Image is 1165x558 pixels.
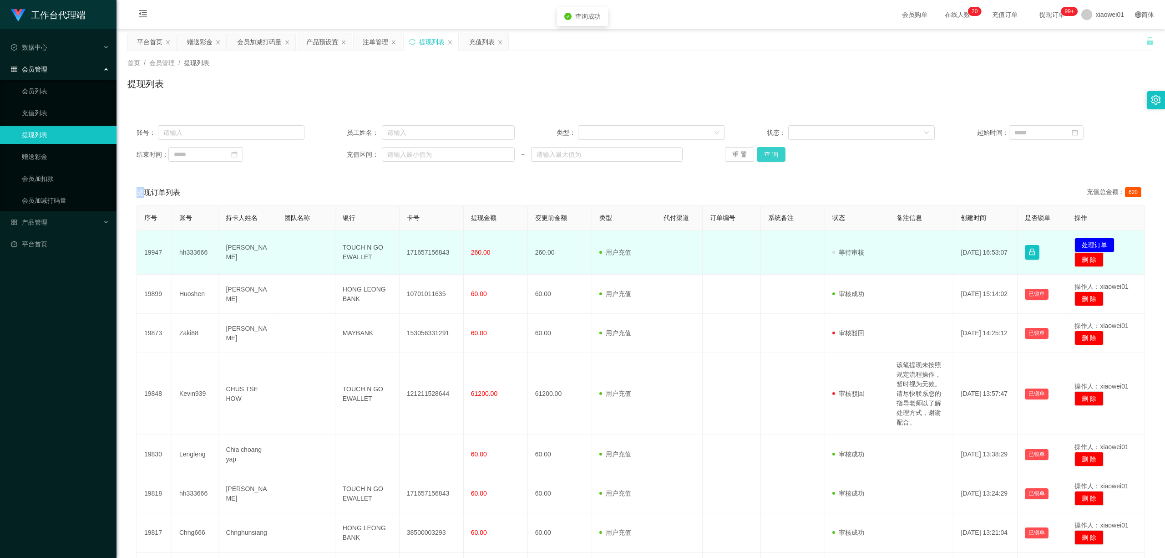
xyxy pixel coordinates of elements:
[599,390,631,397] span: 用户充值
[564,13,572,20] i: icon: check-circle
[172,230,219,275] td: hh333666
[599,529,631,536] span: 用户充值
[137,275,172,314] td: 19899
[725,147,754,162] button: 重 置
[165,40,171,45] i: 图标: close
[218,474,277,513] td: [PERSON_NAME]
[11,66,17,72] i: 图标: table
[218,275,277,314] td: [PERSON_NAME]
[531,147,683,162] input: 请输入最大值为
[11,235,109,253] a: 图标: dashboard平台首页
[1035,11,1069,18] span: 提现订单
[975,7,978,16] p: 0
[1074,443,1128,450] span: 操作人：xiaowei01
[22,191,109,210] a: 会员加减打码量
[471,290,487,297] span: 60.00
[471,214,496,221] span: 提现金额
[471,529,487,536] span: 60.00
[953,513,1018,553] td: [DATE] 13:21:04
[11,44,17,51] i: 图标: check-circle-o
[172,474,219,513] td: hh333666
[924,130,929,136] i: 图标: down
[400,513,464,553] td: 38500003293
[347,128,382,138] span: 员工姓名：
[335,474,400,513] td: TOUCH N GO EWALLET
[11,9,25,22] img: logo.9652507e.png
[158,125,305,140] input: 请输入
[400,230,464,275] td: 171657156843
[471,450,487,458] span: 60.00
[1074,292,1104,306] button: 删 除
[1025,245,1039,260] button: 图标: lock
[1135,11,1141,18] i: 图标: global
[889,353,953,435] td: 该笔提现未按照规定流程操作，暂时视为无效。请尽快联系您的指导老师以了解处理方式，谢谢配合。
[11,219,17,225] i: 图标: appstore-o
[1074,238,1114,252] button: 处理订单
[407,214,420,221] span: 卡号
[471,249,491,256] span: 260.00
[1087,187,1145,198] div: 充值总金额：
[1025,527,1048,538] button: 已锁单
[528,435,592,474] td: 60.00
[391,40,396,45] i: 图标: close
[940,11,975,18] span: 在线人数
[172,314,219,353] td: Zaki88
[31,0,86,30] h1: 工作台代理端
[382,125,515,140] input: 请输入
[1074,331,1104,345] button: 删 除
[599,290,631,297] span: 用户充值
[11,219,47,226] span: 产品管理
[363,33,388,51] div: 注单管理
[11,66,47,73] span: 会员管理
[144,59,146,67] span: /
[218,353,277,435] td: CHUS TSE HOW
[469,33,495,51] div: 充值列表
[11,44,47,51] span: 数据中心
[1025,289,1048,300] button: 已锁单
[137,474,172,513] td: 19818
[714,130,719,136] i: 图标: down
[897,214,922,221] span: 备注信息
[341,40,346,45] i: 图标: close
[172,513,219,553] td: Chng666
[22,169,109,188] a: 会员加扣款
[172,435,219,474] td: Lengleng
[1074,391,1104,406] button: 删 除
[599,329,631,337] span: 用户充值
[953,230,1018,275] td: [DATE] 16:53:07
[335,314,400,353] td: MAYBANK
[127,0,158,30] i: 图标: menu-fold
[832,214,845,221] span: 状态
[515,150,531,159] span: ~
[977,128,1009,138] span: 起始时间：
[599,490,631,497] span: 用户充值
[664,214,689,221] span: 代付渠道
[343,214,355,221] span: 银行
[218,513,277,553] td: Chnghunsiang
[127,59,140,67] span: 首页
[447,40,453,45] i: 图标: close
[178,59,180,67] span: /
[335,353,400,435] td: TOUCH N GO EWALLET
[400,353,464,435] td: 121211528644
[11,11,86,18] a: 工作台代理端
[419,33,445,51] div: 提现列表
[471,490,487,497] span: 60.00
[284,40,290,45] i: 图标: close
[137,353,172,435] td: 19848
[1151,95,1161,105] i: 图标: setting
[218,314,277,353] td: [PERSON_NAME]
[137,128,158,138] span: 账号：
[528,513,592,553] td: 60.00
[284,214,310,221] span: 团队名称
[497,40,503,45] i: 图标: close
[832,450,864,458] span: 审核成功
[1146,37,1154,45] i: 图标: unlock
[237,33,282,51] div: 会员加减打码量
[528,353,592,435] td: 61200.00
[1025,389,1048,399] button: 已锁单
[1072,129,1078,136] i: 图标: calendar
[1074,383,1128,390] span: 操作人：xiaowei01
[757,147,786,162] button: 查 询
[953,435,1018,474] td: [DATE] 13:38:29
